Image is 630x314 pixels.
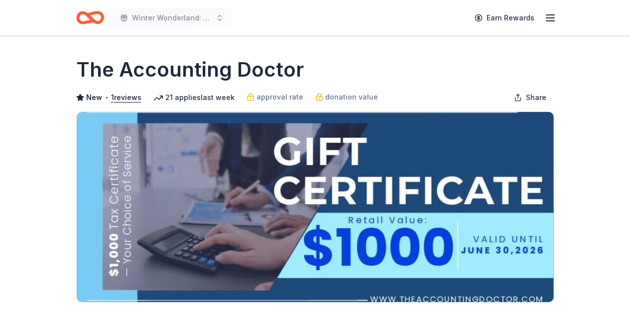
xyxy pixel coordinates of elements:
span: • [105,94,108,102]
span: Share [526,92,546,104]
img: Image for The Accounting Doctor [77,112,554,302]
button: Winter Wonderland: School Literacy Parent Night [112,8,232,28]
a: Home [76,6,104,29]
span: New [86,92,102,104]
a: approval rate [247,91,303,103]
span: Winter Wonderland: School Literacy Parent Night [132,12,212,24]
a: Earn Rewards [469,9,540,27]
span: donation value [325,91,378,103]
button: Share [506,88,554,107]
h1: The Accounting Doctor [76,56,304,84]
a: donation value [315,91,378,103]
div: 21 applies last week [153,92,235,104]
span: approval rate [256,91,303,103]
button: 1reviews [111,92,141,104]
